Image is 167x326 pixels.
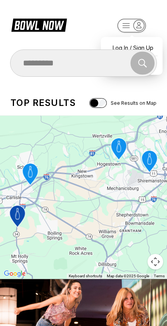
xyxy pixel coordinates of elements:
span: Map data ©2025 Google [107,274,149,278]
div: Top results [10,97,76,108]
input: See Results on Map [89,98,107,108]
button: Map camera controls [148,254,163,270]
button: Keyboard shortcuts [69,273,102,279]
span: See Results on Map [111,100,157,106]
gmp-advanced-marker: Midway Bowling - Carlisle [5,203,31,231]
a: Open this area in Google Maps (opens a new window) [2,269,28,279]
gmp-advanced-marker: Strike Zone Bowling Center [17,161,43,189]
a: Log In / Sign Up [105,41,159,55]
gmp-advanced-marker: Trindle Bowl [137,148,163,176]
gmp-advanced-marker: ABC West Lanes and Lounge [106,136,132,163]
img: Google [2,269,28,279]
a: Terms (opens in new tab) [154,274,165,278]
